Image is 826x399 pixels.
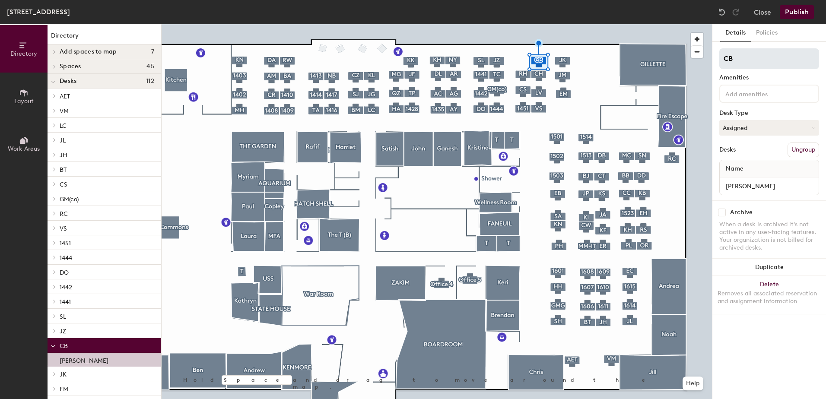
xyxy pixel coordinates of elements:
span: Work Areas [8,145,40,152]
span: 1441 [60,298,71,306]
span: Add spaces to map [60,48,117,55]
span: DO [60,269,69,276]
span: AET [60,93,70,100]
span: 1451 [60,240,71,247]
span: JZ [60,328,66,335]
span: SL [60,313,66,320]
div: Desk Type [719,110,819,117]
button: Publish [780,5,814,19]
span: Layout [14,98,34,105]
span: LC [60,122,67,130]
img: Undo [718,8,726,16]
span: 112 [146,78,154,85]
span: 45 [146,63,154,70]
div: Removes all associated reservation and assignment information [718,290,821,305]
button: Policies [751,24,783,42]
span: Desks [60,78,76,85]
div: Archive [730,209,753,216]
button: Duplicate [712,259,826,276]
h1: Directory [48,31,161,44]
button: Help [683,377,703,390]
span: Name [721,161,748,177]
div: Amenities [719,74,819,81]
button: Ungroup [788,142,819,157]
div: [STREET_ADDRESS] [7,6,70,17]
input: Unnamed desk [721,180,817,192]
span: JH [60,152,67,159]
span: EM [60,386,68,393]
div: When a desk is archived it's not active in any user-facing features. Your organization is not bil... [719,221,819,252]
span: 1442 [60,284,72,291]
button: DeleteRemoves all associated reservation and assignment information [712,276,826,314]
span: RC [60,210,68,218]
span: BT [60,166,67,174]
span: 7 [151,48,154,55]
span: VS [60,225,67,232]
img: Redo [731,8,740,16]
span: VM [60,108,69,115]
span: GM(co) [60,196,79,203]
span: 1444 [60,254,72,262]
span: JL [60,137,66,144]
button: Details [720,24,751,42]
button: Assigned [719,120,819,136]
span: Spaces [60,63,81,70]
span: JK [60,371,67,378]
div: Desks [719,146,736,153]
button: Close [754,5,771,19]
input: Add amenities [724,88,801,98]
p: [PERSON_NAME] [60,355,108,364]
span: Directory [10,50,37,57]
span: CS [60,181,67,188]
span: CB [60,342,68,350]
